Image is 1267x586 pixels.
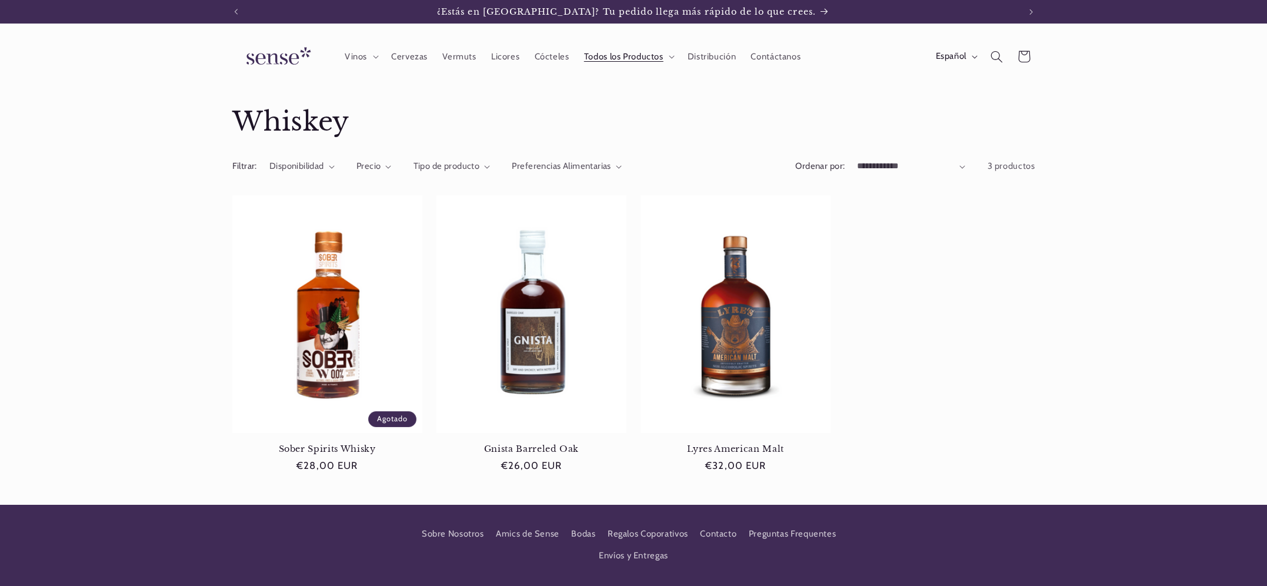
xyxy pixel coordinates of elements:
summary: Tipo de producto (0 seleccionado) [414,160,491,173]
span: Contáctanos [751,51,801,62]
summary: Vinos [337,44,384,69]
span: Precio [356,161,381,171]
span: Vermuts [442,51,476,62]
a: Contáctanos [743,44,808,69]
a: Contacto [700,524,736,545]
a: Amics de Sense [496,524,559,545]
span: ¿Estás en [GEOGRAPHIC_DATA]? Tu pedido llega más rápido de lo que crees. [437,6,816,17]
span: Tipo de producto [414,161,480,171]
a: Sobre Nosotros [422,527,484,545]
label: Ordenar por: [795,161,845,171]
span: Distribución [688,51,736,62]
summary: Disponibilidad (0 seleccionado) [269,160,335,173]
h2: Filtrar: [232,160,257,173]
a: Sense [228,35,325,78]
a: Preguntas Frequentes [749,524,836,545]
a: Distribución [680,44,743,69]
span: 3 productos [988,161,1035,171]
a: Sober Spirits Whisky [232,444,422,454]
a: Lyres American Malt [641,444,831,454]
a: Cervezas [384,44,435,69]
span: Español [936,50,966,63]
span: Cócteles [535,51,569,62]
span: Preferencias Alimentarias [512,161,611,171]
a: Envíos y Entregas [599,545,668,566]
img: Sense [232,40,321,74]
a: Gnista Barreled Oak [436,444,626,454]
a: Cócteles [527,44,576,69]
a: Vermuts [435,44,484,69]
span: Todos los Productos [584,51,663,62]
h1: Whiskey [232,105,1035,139]
span: Licores [491,51,519,62]
a: Bodas [571,524,595,545]
span: Cervezas [391,51,428,62]
button: Español [928,45,983,68]
summary: Preferencias Alimentarias (0 seleccionado) [512,160,622,173]
summary: Búsqueda [983,43,1010,70]
summary: Precio [356,160,392,173]
a: Licores [484,44,527,69]
span: Disponibilidad [269,161,324,171]
a: Regalos Coporativos [608,524,688,545]
span: Vinos [345,51,367,62]
summary: Todos los Productos [576,44,680,69]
